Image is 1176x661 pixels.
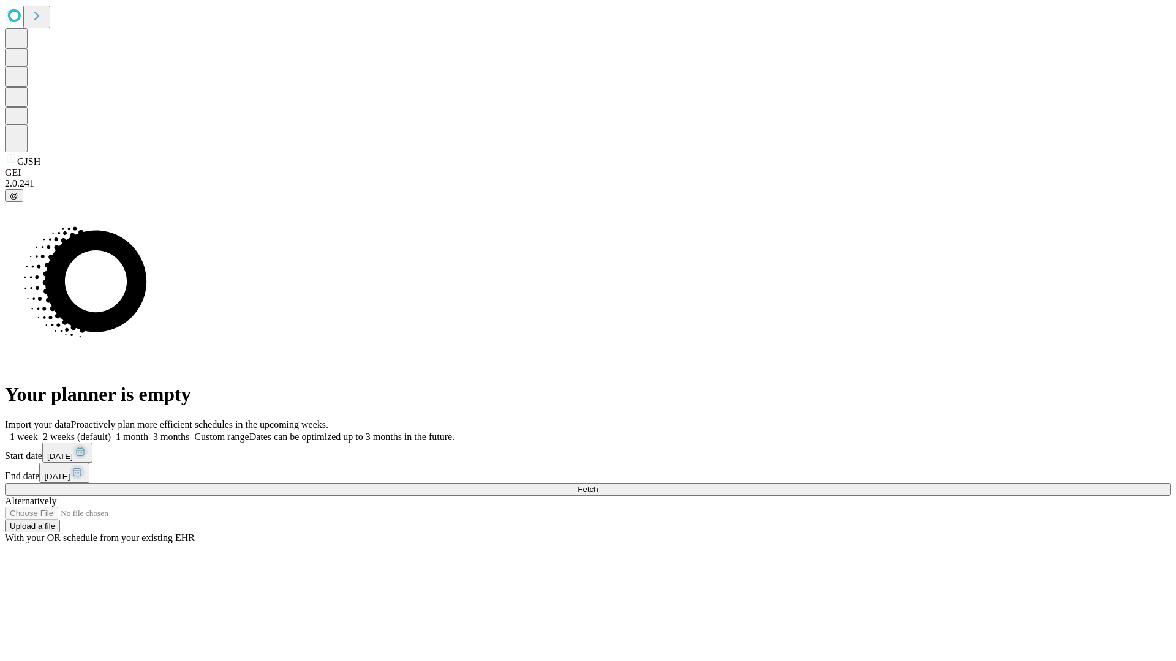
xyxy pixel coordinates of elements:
button: @ [5,189,23,202]
span: 1 month [116,431,148,442]
button: [DATE] [39,463,89,483]
div: 2.0.241 [5,178,1171,189]
span: 3 months [153,431,189,442]
div: End date [5,463,1171,483]
button: Upload a file [5,520,60,532]
div: Start date [5,443,1171,463]
span: @ [10,191,18,200]
span: Import your data [5,419,71,430]
button: Fetch [5,483,1171,496]
div: GEI [5,167,1171,178]
span: [DATE] [47,452,73,461]
span: Alternatively [5,496,56,506]
span: Dates can be optimized up to 3 months in the future. [249,431,454,442]
button: [DATE] [42,443,92,463]
span: Custom range [194,431,249,442]
span: Proactively plan more efficient schedules in the upcoming weeks. [71,419,328,430]
span: With your OR schedule from your existing EHR [5,532,195,543]
span: GJSH [17,156,40,166]
span: Fetch [578,485,598,494]
span: 2 weeks (default) [43,431,111,442]
span: 1 week [10,431,38,442]
span: [DATE] [44,472,70,481]
h1: Your planner is empty [5,383,1171,406]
